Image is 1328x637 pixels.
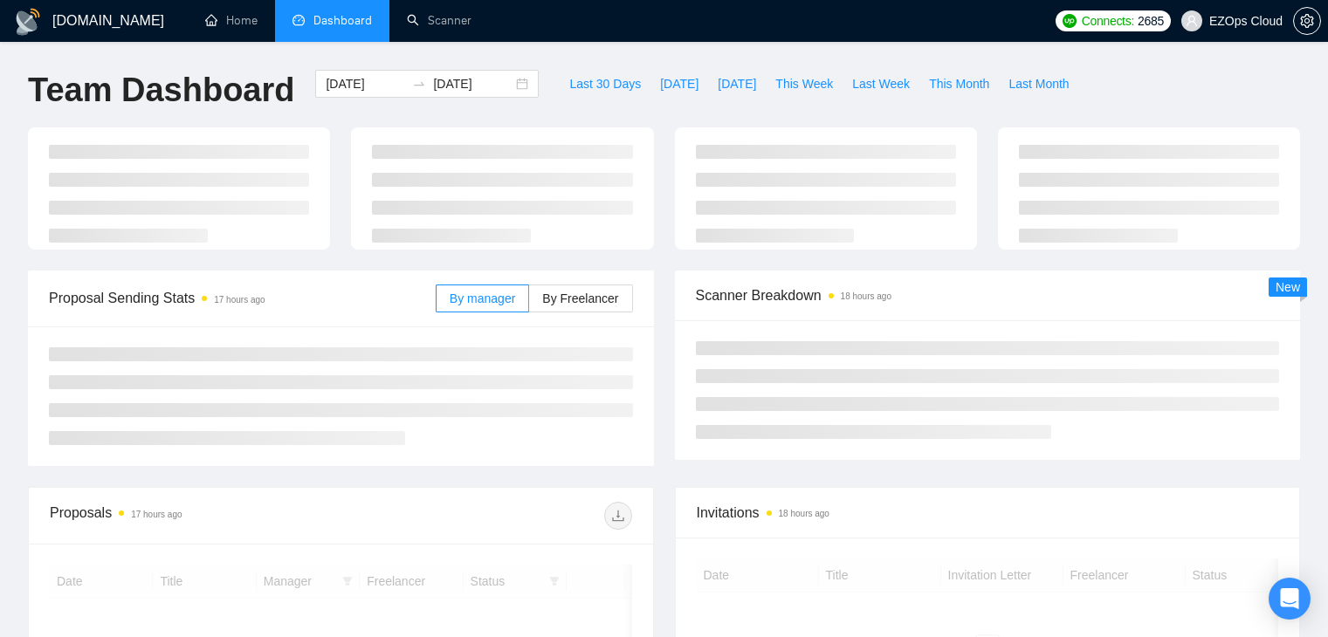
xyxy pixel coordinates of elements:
a: homeHome [205,13,258,28]
button: [DATE] [650,70,708,98]
span: By manager [450,291,515,305]
img: logo [14,8,42,36]
span: Connects: [1082,11,1134,31]
span: [DATE] [718,74,756,93]
div: Proposals [50,502,341,530]
span: By Freelancer [542,291,618,305]
button: This Month [919,70,999,98]
time: 17 hours ago [131,510,182,519]
button: setting [1293,7,1321,35]
button: Last Week [843,70,919,98]
time: 18 hours ago [841,291,891,301]
time: 17 hours ago [214,295,265,305]
input: End date [433,74,513,93]
span: Last Month [1008,74,1069,93]
span: This Month [929,74,989,93]
span: setting [1294,14,1320,28]
span: New [1276,280,1300,294]
span: user [1186,15,1198,27]
span: Dashboard [313,13,372,28]
span: Invitations [697,502,1279,524]
input: Start date [326,74,405,93]
img: upwork-logo.png [1063,14,1077,28]
span: 2685 [1138,11,1164,31]
span: to [412,77,426,91]
span: This Week [775,74,833,93]
button: [DATE] [708,70,766,98]
span: dashboard [292,14,305,26]
span: swap-right [412,77,426,91]
span: Scanner Breakdown [696,284,1280,306]
span: Last Week [852,74,910,93]
a: setting [1293,14,1321,28]
span: Proposal Sending Stats [49,287,436,309]
span: [DATE] [660,74,698,93]
time: 18 hours ago [779,509,829,518]
h1: Team Dashboard [28,70,294,111]
span: Last 30 Days [569,74,641,93]
button: Last 30 Days [560,70,650,98]
button: Last Month [999,70,1078,98]
div: Open Intercom Messenger [1269,578,1311,620]
a: searchScanner [407,13,471,28]
button: This Week [766,70,843,98]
